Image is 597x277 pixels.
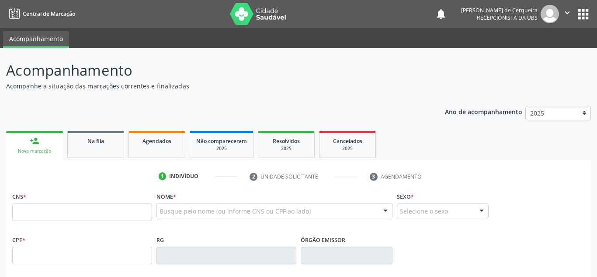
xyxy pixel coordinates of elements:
i:  [562,8,572,18]
div: Nova marcação [12,148,57,154]
span: Busque pelo nome (ou informe CNS ou CPF ao lado) [160,207,311,216]
span: Agendados [142,137,171,145]
p: Acompanhamento [6,60,416,81]
span: Não compareceram [196,137,247,145]
div: 2025 [196,145,247,152]
span: Cancelados [333,137,362,145]
div: [PERSON_NAME] de Cerqueira [461,7,538,14]
p: Acompanhe a situação das marcações correntes e finalizadas [6,81,416,91]
span: Central de Marcação [23,10,75,18]
label: Órgão emissor [301,233,345,247]
span: Selecione o sexo [400,207,448,216]
span: Na fila [87,137,104,145]
div: Indivíduo [169,172,198,180]
a: Acompanhamento [3,31,69,48]
button:  [559,5,576,23]
button: apps [576,7,591,22]
label: CNS [12,190,26,203]
div: 1 [159,172,167,180]
label: Sexo [397,190,414,203]
div: 2025 [264,145,308,152]
span: Resolvidos [273,137,300,145]
div: person_add [30,136,39,146]
a: Central de Marcação [6,7,75,21]
img: img [541,5,559,23]
label: CPF [12,233,25,247]
button: notifications [435,8,447,20]
label: RG [156,233,164,247]
label: Nome [156,190,176,203]
div: 2025 [326,145,369,152]
p: Ano de acompanhamento [445,106,522,117]
span: Recepcionista da UBS [477,14,538,21]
